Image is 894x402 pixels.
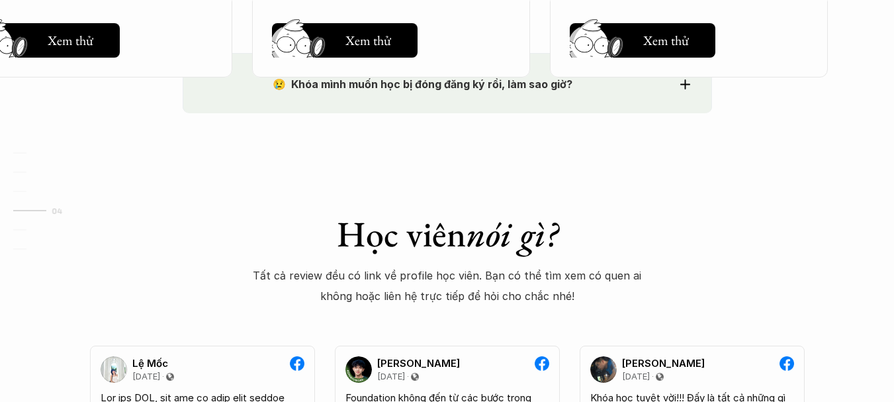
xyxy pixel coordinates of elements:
[132,358,168,370] p: Lệ Mốc
[253,213,642,256] h1: Học viên
[52,206,63,215] strong: 04
[272,18,418,58] a: Xem thử
[377,358,460,370] p: [PERSON_NAME]
[132,372,160,382] p: [DATE]
[570,23,715,58] button: Xem thử
[622,372,650,382] p: [DATE]
[253,266,642,306] p: Tất cả review đều có link về profile học viên. Bạn có thể tìm xem có quen ai không hoặc liên hệ t...
[643,31,689,50] h5: Xem thử
[13,203,76,219] a: 04
[272,23,418,58] button: Xem thử
[622,358,705,370] p: [PERSON_NAME]
[377,372,405,382] p: [DATE]
[570,18,715,58] a: Xem thử
[345,31,391,50] h5: Xem thử
[466,211,558,257] em: nói gì?
[273,77,572,91] strong: 😢 Khóa mình muốn học bị đóng đăng ký rồi, làm sao giờ?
